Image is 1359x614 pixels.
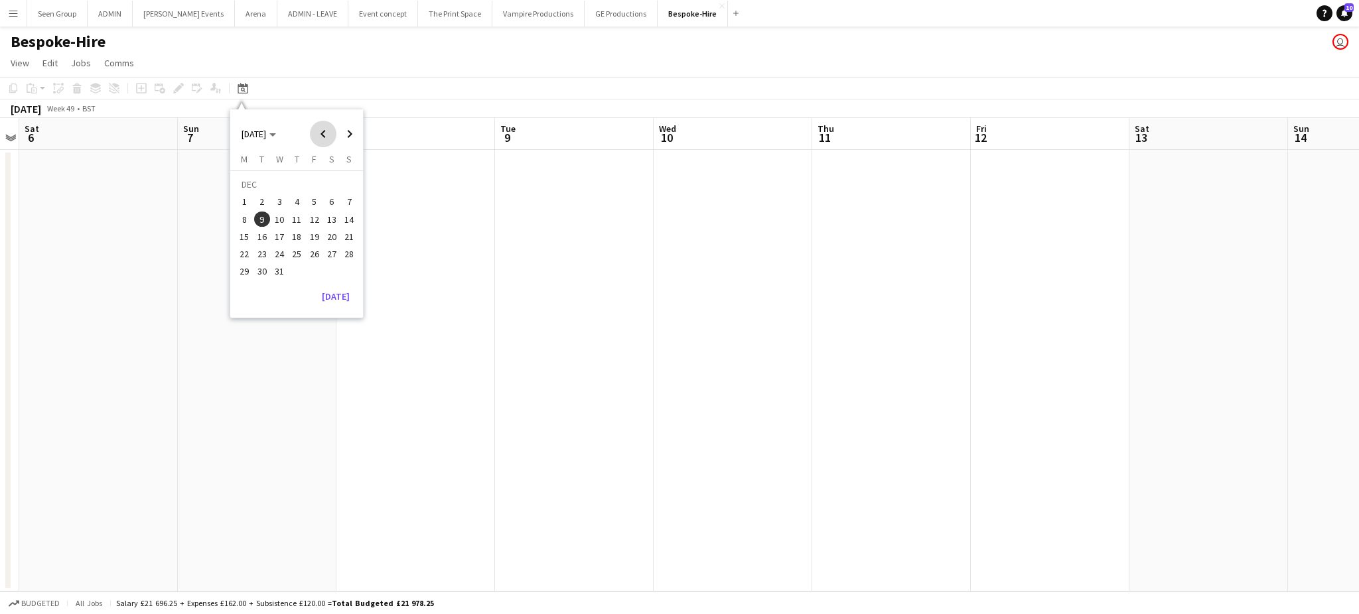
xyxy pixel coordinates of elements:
span: 10 [1344,3,1354,12]
button: 05-12-2025 [305,193,322,210]
div: Salary £21 696.25 + Expenses £162.00 + Subsistence £120.00 = [116,598,434,608]
span: 19 [307,229,322,245]
div: BST [82,103,96,113]
button: Previous month [310,121,336,147]
span: S [329,153,334,165]
span: 15 [237,229,253,245]
button: Bespoke-Hire [658,1,728,27]
span: T [259,153,264,165]
a: View [5,54,35,72]
span: 16 [254,229,270,245]
span: 6 [324,194,340,210]
span: 13 [324,212,340,227]
td: DEC [236,176,358,193]
button: GE Productions [585,1,658,27]
span: Total Budgeted £21 978.25 [332,598,434,608]
span: M [241,153,248,165]
span: 12 [974,130,987,145]
button: 29-12-2025 [236,263,253,280]
span: 21 [341,229,357,245]
button: 27-12-2025 [323,245,340,263]
button: Choose month and year [236,122,281,146]
span: Sun [1293,123,1309,135]
span: 5 [307,194,322,210]
button: 16-12-2025 [253,228,271,245]
span: 10 [657,130,676,145]
button: 24-12-2025 [271,245,288,263]
span: Comms [104,57,134,69]
button: 23-12-2025 [253,245,271,263]
span: 30 [254,264,270,280]
button: 25-12-2025 [288,245,305,263]
span: Thu [818,123,834,135]
button: Seen Group [27,1,88,27]
span: 7 [341,194,357,210]
span: 1 [237,194,253,210]
span: 11 [816,130,834,145]
a: 10 [1336,5,1352,21]
button: Arena [235,1,277,27]
button: 06-12-2025 [323,193,340,210]
button: 20-12-2025 [323,228,340,245]
span: 26 [307,246,322,262]
span: 31 [271,264,287,280]
button: 10-12-2025 [271,211,288,228]
span: 28 [341,246,357,262]
button: 28-12-2025 [340,245,358,263]
button: 09-12-2025 [253,211,271,228]
button: 15-12-2025 [236,228,253,245]
button: 08-12-2025 [236,211,253,228]
button: 18-12-2025 [288,228,305,245]
span: Sun [183,123,199,135]
button: ADMIN - LEAVE [277,1,348,27]
h1: Bespoke-Hire [11,32,106,52]
span: 18 [289,229,305,245]
span: S [346,153,352,165]
span: 24 [271,246,287,262]
span: 20 [324,229,340,245]
span: 27 [324,246,340,262]
span: 13 [1133,130,1149,145]
span: Budgeted [21,599,60,608]
button: 13-12-2025 [323,211,340,228]
button: 30-12-2025 [253,263,271,280]
span: Jobs [71,57,91,69]
span: View [11,57,29,69]
button: 03-12-2025 [271,193,288,210]
button: 12-12-2025 [305,211,322,228]
span: 3 [271,194,287,210]
span: F [312,153,317,165]
button: 19-12-2025 [305,228,322,245]
span: 23 [254,246,270,262]
span: 25 [289,246,305,262]
button: 26-12-2025 [305,245,322,263]
span: Edit [42,57,58,69]
span: 22 [237,246,253,262]
button: Vampire Productions [492,1,585,27]
span: Wed [659,123,676,135]
a: Edit [37,54,63,72]
span: 9 [254,212,270,227]
span: [DATE] [242,128,266,140]
span: 12 [307,212,322,227]
span: 6 [23,130,39,145]
button: 21-12-2025 [340,228,358,245]
span: 7 [181,130,199,145]
span: W [276,153,283,165]
button: 22-12-2025 [236,245,253,263]
button: 04-12-2025 [288,193,305,210]
span: 17 [271,229,287,245]
span: 2 [254,194,270,210]
a: Jobs [66,54,96,72]
button: Next month [336,121,363,147]
span: Sat [1135,123,1149,135]
button: 01-12-2025 [236,193,253,210]
span: 10 [271,212,287,227]
span: 14 [341,212,357,227]
button: 31-12-2025 [271,263,288,280]
button: The Print Space [418,1,492,27]
button: ADMIN [88,1,133,27]
span: 29 [237,264,253,280]
span: 11 [289,212,305,227]
span: 8 [237,212,253,227]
